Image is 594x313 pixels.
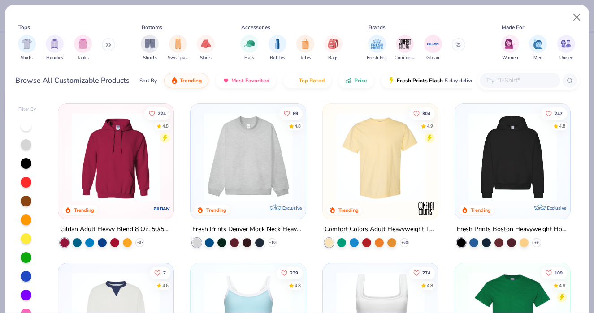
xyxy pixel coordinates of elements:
img: Bottles Image [273,39,282,49]
button: filter button [367,35,387,61]
span: Top Rated [299,77,325,84]
img: trending.gif [171,77,178,84]
img: 91acfc32-fd48-4d6b-bdad-a4c1a30ac3fc [464,113,561,201]
span: Tanks [77,55,89,61]
button: Trending [164,73,208,88]
div: filter for Women [501,35,519,61]
img: Unisex Image [561,39,571,49]
span: 247 [555,111,563,116]
span: 7 [163,270,166,275]
div: 4.8 [295,123,301,129]
span: Fresh Prints [367,55,387,61]
div: filter for Skirts [197,35,215,61]
div: Bottoms [142,23,162,31]
span: + 60 [401,240,408,245]
span: Skirts [200,55,212,61]
span: Totes [300,55,311,61]
img: Shirts Image [22,39,32,49]
img: Comfort Colors Image [398,37,412,51]
div: Tops [18,23,30,31]
span: 89 [293,111,298,116]
span: Trending [180,77,202,84]
button: filter button [395,35,415,61]
div: filter for Bottles [269,35,286,61]
img: Fresh Prints Image [370,37,384,51]
span: Price [354,77,367,84]
span: Most Favorited [231,77,269,84]
button: filter button [74,35,92,61]
span: 274 [422,270,430,275]
div: 4.8 [427,282,433,289]
button: filter button [168,35,188,61]
div: Fresh Prints Denver Mock Neck Heavyweight Sweatshirt [192,224,304,235]
span: Sweatpants [168,55,188,61]
img: Gildan Image [426,37,440,51]
img: Bags Image [328,39,338,49]
img: Gildan logo [153,200,171,218]
img: most_fav.gif [222,77,230,84]
img: flash.gif [388,77,395,84]
button: filter button [296,35,314,61]
input: Try "T-Shirt" [485,75,554,86]
img: Shorts Image [145,39,155,49]
button: Like [541,266,567,279]
span: 109 [555,270,563,275]
button: Like [409,107,435,120]
div: filter for Hats [240,35,258,61]
span: Comfort Colors [395,55,415,61]
div: 4.8 [559,123,565,129]
img: TopRated.gif [290,77,297,84]
button: Like [279,107,303,120]
button: Top Rated [283,73,331,88]
div: 4.8 [162,123,169,129]
div: filter for Bags [325,35,343,61]
button: Close [568,9,585,26]
span: Shirts [21,55,33,61]
div: Brands [369,23,386,31]
img: Skirts Image [201,39,211,49]
span: Bags [328,55,338,61]
div: 4.6 [162,282,169,289]
span: Hats [244,55,254,61]
span: Unisex [559,55,573,61]
button: filter button [18,35,36,61]
div: filter for Sweatpants [168,35,188,61]
span: Exclusive [282,205,302,211]
img: Hoodies Image [50,39,60,49]
span: Exclusive [547,205,566,211]
span: 304 [422,111,430,116]
button: filter button [501,35,519,61]
span: + 10 [269,240,276,245]
button: Most Favorited [216,73,276,88]
img: Comfort Colors logo [417,200,435,218]
button: filter button [46,35,64,61]
span: 239 [290,270,298,275]
span: Bottles [270,55,285,61]
div: filter for Gildan [424,35,442,61]
span: Fresh Prints Flash [397,77,443,84]
img: f5d85501-0dbb-4ee4-b115-c08fa3845d83 [199,113,297,201]
div: Accessories [241,23,270,31]
button: Fresh Prints Flash5 day delivery [381,73,485,88]
div: 4.9 [427,123,433,129]
div: filter for Tanks [74,35,92,61]
span: 224 [158,111,166,116]
div: Comfort Colors Adult Heavyweight T-Shirt [325,224,436,235]
img: Men Image [533,39,543,49]
div: filter for Men [529,35,547,61]
button: Like [150,266,170,279]
button: filter button [529,35,547,61]
div: Gildan Adult Heavy Blend 8 Oz. 50/50 Hooded Sweatshirt [60,224,172,235]
span: Hoodies [46,55,63,61]
button: filter button [325,35,343,61]
div: 4.8 [295,282,301,289]
div: filter for Shorts [141,35,159,61]
img: 029b8af0-80e6-406f-9fdc-fdf898547912 [332,113,429,201]
div: 4.8 [559,282,565,289]
button: Like [541,107,567,120]
button: filter button [197,35,215,61]
div: filter for Fresh Prints [367,35,387,61]
img: Totes Image [300,39,310,49]
span: Women [502,55,518,61]
span: + 37 [137,240,143,245]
